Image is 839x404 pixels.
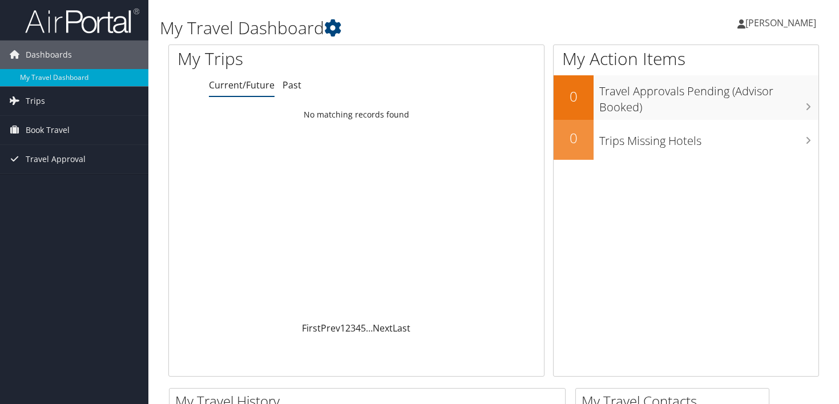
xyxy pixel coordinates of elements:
[340,322,345,334] a: 1
[361,322,366,334] a: 5
[554,128,594,148] h2: 0
[178,47,379,71] h1: My Trips
[283,79,301,91] a: Past
[302,322,321,334] a: First
[554,120,818,160] a: 0Trips Missing Hotels
[745,17,816,29] span: [PERSON_NAME]
[26,116,70,144] span: Book Travel
[160,16,605,40] h1: My Travel Dashboard
[599,78,818,115] h3: Travel Approvals Pending (Advisor Booked)
[25,7,139,34] img: airportal-logo.png
[599,127,818,149] h3: Trips Missing Hotels
[393,322,410,334] a: Last
[366,322,373,334] span: …
[554,87,594,106] h2: 0
[356,322,361,334] a: 4
[26,87,45,115] span: Trips
[26,145,86,173] span: Travel Approval
[26,41,72,69] span: Dashboards
[373,322,393,334] a: Next
[345,322,350,334] a: 2
[554,47,818,71] h1: My Action Items
[169,104,544,125] td: No matching records found
[737,6,828,40] a: [PERSON_NAME]
[321,322,340,334] a: Prev
[350,322,356,334] a: 3
[209,79,275,91] a: Current/Future
[554,75,818,119] a: 0Travel Approvals Pending (Advisor Booked)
